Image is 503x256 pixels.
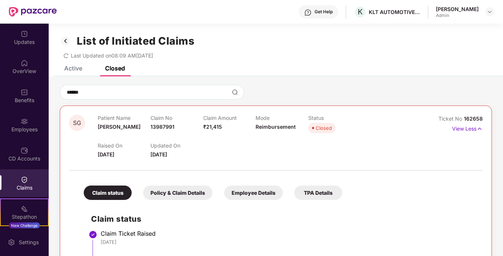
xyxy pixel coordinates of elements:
[316,124,332,132] div: Closed
[476,125,483,133] img: svg+xml;base64,PHN2ZyB4bWxucz0iaHR0cDovL3d3dy53My5vcmcvMjAwMC9zdmciIHdpZHRoPSIxNyIgaGVpZ2h0PSIxNy...
[256,124,296,130] span: Reimbursement
[21,89,28,96] img: svg+xml;base64,PHN2ZyBpZD0iQmVuZWZpdHMiIHhtbG5zPSJodHRwOi8vd3d3LnczLm9yZy8yMDAwL3N2ZyIgd2lkdGg9Ij...
[98,151,114,158] span: [DATE]
[63,52,69,59] span: redo
[436,6,479,13] div: [PERSON_NAME]
[143,186,212,200] div: Policy & Claim Details
[315,9,333,15] div: Get Help
[101,230,475,237] div: Claim Ticket Raised
[73,120,81,126] span: SG
[438,115,464,122] span: Ticket No
[21,147,28,154] img: svg+xml;base64,PHN2ZyBpZD0iQ0RfQWNjb3VudHMiIGRhdGEtbmFtZT0iQ0QgQWNjb3VudHMiIHhtbG5zPSJodHRwOi8vd3...
[8,239,15,246] img: svg+xml;base64,PHN2ZyBpZD0iU2V0dGluZy0yMHgyMCIgeG1sbnM9Imh0dHA6Ly93d3cudzMub3JnLzIwMDAvc3ZnIiB3aW...
[98,142,150,149] p: Raised On
[203,115,256,121] p: Claim Amount
[1,213,48,221] div: Stepathon
[358,7,362,16] span: K
[150,151,167,158] span: [DATE]
[150,115,203,121] p: Claim No
[256,115,308,121] p: Mode
[89,230,97,239] img: svg+xml;base64,PHN2ZyBpZD0iU3RlcC1Eb25lLTMyeDMyIiB4bWxucz0iaHR0cDovL3d3dy53My5vcmcvMjAwMC9zdmciIH...
[150,142,203,149] p: Updated On
[304,9,312,16] img: svg+xml;base64,PHN2ZyBpZD0iSGVscC0zMngzMiIgeG1sbnM9Imh0dHA6Ly93d3cudzMub3JnLzIwMDAvc3ZnIiB3aWR0aD...
[224,186,283,200] div: Employee Details
[203,124,222,130] span: ₹21,415
[105,65,125,72] div: Closed
[64,65,82,72] div: Active
[21,118,28,125] img: svg+xml;base64,PHN2ZyBpZD0iRW1wbG95ZWVzIiB4bWxucz0iaHR0cDovL3d3dy53My5vcmcvMjAwMC9zdmciIHdpZHRoPS...
[17,239,41,246] div: Settings
[71,52,153,59] span: Last Updated on 08:09 AM[DATE]
[464,115,483,122] span: 162658
[21,30,28,38] img: svg+xml;base64,PHN2ZyBpZD0iVXBkYXRlZCIgeG1sbnM9Imh0dHA6Ly93d3cudzMub3JnLzIwMDAvc3ZnIiB3aWR0aD0iMj...
[294,186,342,200] div: TPA Details
[77,35,194,47] h1: List of Initiated Claims
[98,115,150,121] p: Patient Name
[21,59,28,67] img: svg+xml;base64,PHN2ZyBpZD0iSG9tZSIgeG1sbnM9Imh0dHA6Ly93d3cudzMub3JnLzIwMDAvc3ZnIiB3aWR0aD0iMjAiIG...
[98,124,141,130] span: [PERSON_NAME]
[308,115,361,121] p: Status
[487,9,493,15] img: svg+xml;base64,PHN2ZyBpZD0iRHJvcGRvd24tMzJ4MzIiIHhtbG5zPSJodHRwOi8vd3d3LnczLm9yZy8yMDAwL3N2ZyIgd2...
[232,89,238,95] img: svg+xml;base64,PHN2ZyBpZD0iU2VhcmNoLTMyeDMyIiB4bWxucz0iaHR0cDovL3d3dy53My5vcmcvMjAwMC9zdmciIHdpZH...
[452,123,483,133] p: View Less
[369,8,420,15] div: KLT AUTOMOTIVE AND TUBULAR PRODUCTS LTD
[21,176,28,183] img: svg+xml;base64,PHN2ZyBpZD0iQ2xhaW0iIHhtbG5zPSJodHRwOi8vd3d3LnczLm9yZy8yMDAwL3N2ZyIgd2lkdGg9IjIwIi...
[101,239,475,245] div: [DATE]
[84,186,132,200] div: Claim status
[436,13,479,18] div: Admin
[60,35,72,47] img: svg+xml;base64,PHN2ZyB3aWR0aD0iMzIiIGhlaWdodD0iMzIiIHZpZXdCb3g9IjAgMCAzMiAzMiIgZmlsbD0ibm9uZSIgeG...
[9,7,57,17] img: New Pazcare Logo
[9,222,40,228] div: New Challenge
[21,205,28,212] img: svg+xml;base64,PHN2ZyB4bWxucz0iaHR0cDovL3d3dy53My5vcmcvMjAwMC9zdmciIHdpZHRoPSIyMSIgaGVpZ2h0PSIyMC...
[150,124,174,130] span: 13987991
[91,213,475,225] h2: Claim status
